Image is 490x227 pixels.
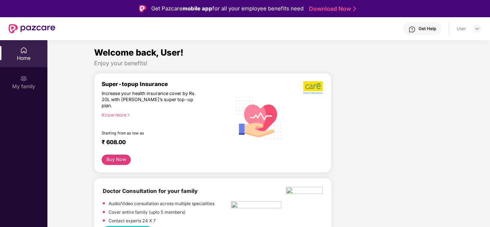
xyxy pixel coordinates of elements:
img: Logo [139,5,146,12]
p: Contact experts 24 X 7 [108,217,156,224]
img: Stroke [353,5,356,13]
b: Doctor Consultation for your family [103,188,198,194]
p: Cover entire family (upto 5 members) [108,209,186,216]
div: Super-topup Insurance [102,81,231,88]
span: right [126,113,130,117]
a: Download Now [309,5,354,13]
button: Buy Now [102,155,131,165]
p: Audio/Video consultation across multiple specialities [108,200,214,207]
div: Starting from as low as [102,131,201,136]
strong: mobile app [182,5,212,12]
span: Welcome back, User! [94,47,184,58]
img: b5dec4f62d2307b9de63beb79f102df3.png [303,81,324,94]
div: Get Pazcare for all your employee benefits need [151,4,304,13]
img: svg+xml;base64,PHN2ZyBpZD0iSG9tZSIgeG1sbnM9Imh0dHA6Ly93d3cudzMub3JnLzIwMDAvc3ZnIiB3aWR0aD0iMjAiIG... [20,47,27,54]
img: svg+xml;base64,PHN2ZyBpZD0iSGVscC0zMngzMiIgeG1sbnM9Imh0dHA6Ly93d3cudzMub3JnLzIwMDAvc3ZnIiB3aWR0aD... [408,26,416,33]
img: svg+xml;base64,PHN2ZyB3aWR0aD0iMjAiIGhlaWdodD0iMjAiIHZpZXdCb3g9IjAgMCAyMCAyMCIgZmlsbD0ibm9uZSIgeG... [20,75,27,82]
img: physica%20-%20Edited.png [286,187,323,196]
img: pngtree-physiotherapy-physiotherapist-rehab-disability-stretching-png-image_6063262.png [231,201,281,211]
div: User [457,26,466,32]
img: New Pazcare Logo [9,24,55,33]
div: ₹ 608.00 [102,139,224,147]
div: Get Help [419,26,436,32]
div: Know more [102,112,227,117]
img: svg+xml;base64,PHN2ZyBpZD0iRHJvcGRvd24tMzJ4MzIiIHhtbG5zPSJodHRwOi8vd3d3LnczLm9yZy8yMDAwL3N2ZyIgd2... [474,26,480,32]
img: svg+xml;base64,PHN2ZyB4bWxucz0iaHR0cDovL3d3dy53My5vcmcvMjAwMC9zdmciIHhtbG5zOnhsaW5rPSJodHRwOi8vd3... [231,89,287,146]
div: Increase your health insurance cover by Rs. 20L with [PERSON_NAME]’s super top-up plan. [102,91,200,109]
div: Enjoy your benefits! [94,60,443,67]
